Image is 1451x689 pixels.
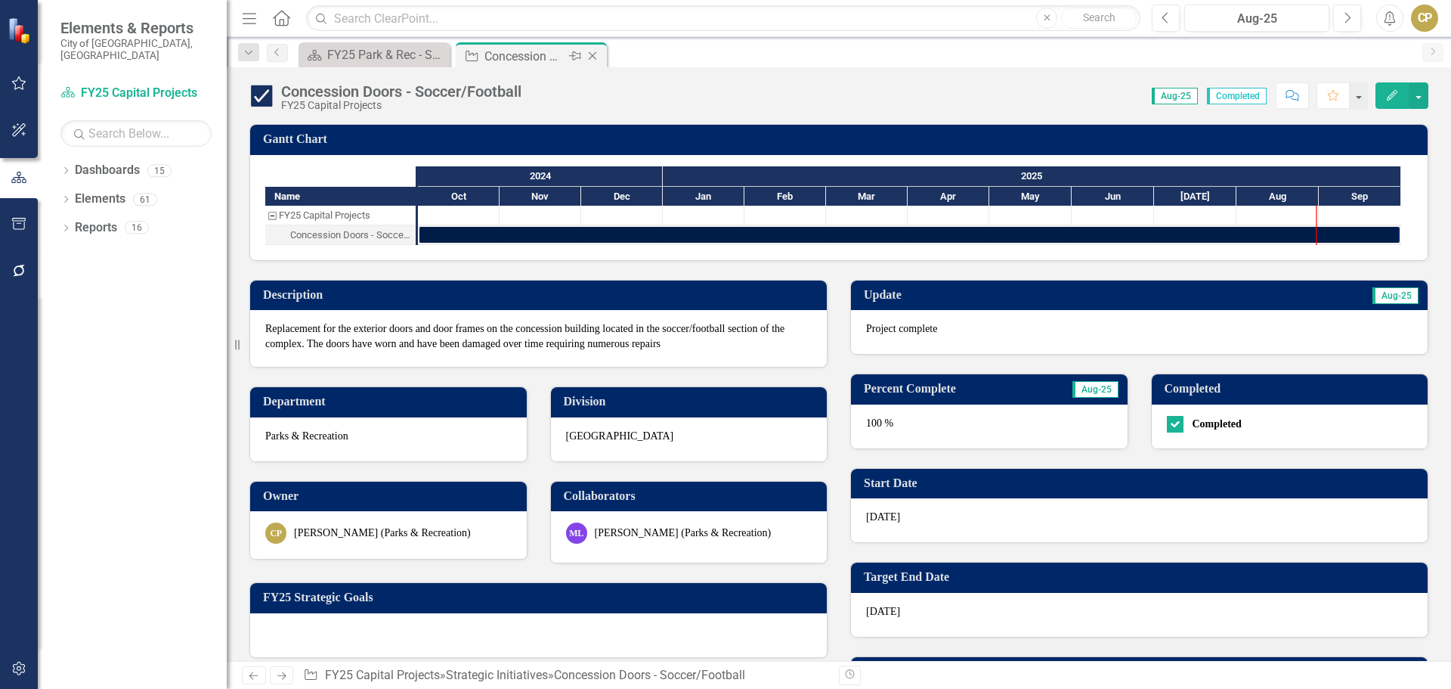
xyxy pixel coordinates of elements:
[1319,187,1401,206] div: Sep
[864,570,1420,584] h3: Target End Date
[418,166,663,186] div: 2024
[302,45,446,64] a: FY25 Park & Rec - Strategic Plan
[566,523,587,544] div: ML
[864,476,1420,490] h3: Start Date
[281,83,521,100] div: Concession Doors - Soccer/Football
[75,162,140,179] a: Dashboards
[325,668,440,682] a: FY25 Capital Projects
[133,193,157,206] div: 61
[826,187,908,206] div: Mar
[1083,11,1115,23] span: Search
[866,321,1412,337] p: Project complete
[327,45,446,64] div: FY25 Park & Rec - Strategic Plan
[1236,187,1319,206] div: Aug
[663,187,744,206] div: Jan
[1411,5,1438,32] button: CP
[263,288,819,302] h3: Description
[564,395,820,408] h3: Division
[279,206,370,225] div: FY25 Capital Projects
[500,187,581,206] div: Nov
[1061,8,1137,29] button: Search
[866,606,900,617] span: [DATE]
[1165,382,1421,396] h3: Completed
[265,206,416,225] div: Task: FY25 Capital Projects Start date: 2024-10-01 End date: 2024-10-02
[294,526,471,541] div: [PERSON_NAME] (Parks & Recreation)
[484,47,565,66] div: Concession Doors - Soccer/Football
[581,187,663,206] div: Dec
[265,321,812,352] p: Replacement for the exterior doors and door frames on the concession building located in the socc...
[7,17,34,44] img: ClearPoint Strategy
[60,120,212,147] input: Search Below...
[290,225,411,245] div: Concession Doors - Soccer/Football
[125,222,149,234] div: 16
[265,225,416,245] div: Concession Doors - Soccer/Football
[263,489,519,503] h3: Owner
[1207,88,1267,104] span: Completed
[75,219,117,237] a: Reports
[744,187,826,206] div: Feb
[864,382,1032,396] h3: Percent Complete
[265,225,416,245] div: Task: Start date: 2024-10-01 End date: 2025-09-30
[249,84,274,108] img: Completed
[265,523,286,544] div: CP
[1072,381,1118,398] span: Aug-25
[1152,88,1198,104] span: Aug-25
[663,166,1401,186] div: 2025
[1372,287,1419,304] span: Aug-25
[75,191,125,208] a: Elements
[147,164,172,177] div: 15
[554,668,745,682] div: Concession Doors - Soccer/Football
[303,667,828,684] div: » »
[60,85,212,102] a: FY25 Capital Projects
[908,187,989,206] div: Apr
[263,591,819,604] h3: FY25 Strategic Goals
[864,288,1109,302] h3: Update
[1190,10,1324,28] div: Aug-25
[265,187,416,206] div: Name
[866,511,900,523] span: [DATE]
[595,526,772,541] div: [PERSON_NAME] (Parks & Recreation)
[446,668,548,682] a: Strategic Initiatives
[265,430,348,442] span: Parks & Recreation
[265,206,416,225] div: FY25 Capital Projects
[989,187,1072,206] div: May
[60,37,212,62] small: City of [GEOGRAPHIC_DATA], [GEOGRAPHIC_DATA]
[1072,187,1154,206] div: Jun
[60,19,212,37] span: Elements & Reports
[419,227,1400,243] div: Task: Start date: 2024-10-01 End date: 2025-09-30
[263,395,519,408] h3: Department
[306,5,1140,32] input: Search ClearPoint...
[1154,187,1236,206] div: Jul
[564,489,820,503] h3: Collaborators
[1184,5,1329,32] button: Aug-25
[418,187,500,206] div: Oct
[566,430,674,442] span: [GEOGRAPHIC_DATA]
[281,100,521,111] div: FY25 Capital Projects
[263,132,1420,146] h3: Gantt Chart
[851,405,1128,448] div: 100 %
